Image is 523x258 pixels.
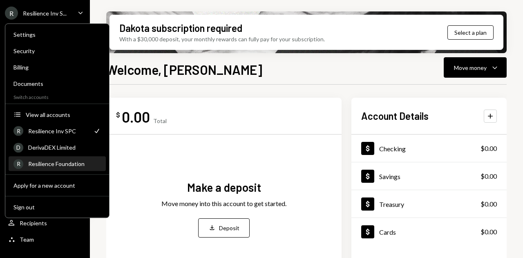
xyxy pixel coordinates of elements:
[379,145,406,153] div: Checking
[153,117,167,124] div: Total
[379,173,400,180] div: Savings
[161,199,286,209] div: Move money into this account to get started.
[351,218,507,245] a: Cards$0.00
[5,215,85,230] a: Recipients
[23,10,67,17] div: Resilience Inv S...
[5,232,85,247] a: Team
[13,204,101,211] div: Sign out
[13,31,101,38] div: Settings
[5,7,18,20] div: R
[379,228,396,236] div: Cards
[28,160,101,167] div: Resilience Foundation
[447,25,494,40] button: Select a plan
[13,126,23,136] div: R
[9,43,106,58] a: Security
[13,143,23,153] div: D
[351,135,507,162] a: Checking$0.00
[481,171,497,181] div: $0.00
[122,108,150,126] div: 0.00
[13,159,23,169] div: R
[28,144,101,151] div: DerivaDEX Limited
[198,218,250,238] button: Deposit
[187,179,261,195] div: Make a deposit
[444,57,507,78] button: Move money
[9,27,106,42] a: Settings
[9,200,106,215] button: Sign out
[361,109,429,123] h2: Account Details
[454,63,487,72] div: Move money
[5,92,109,100] div: Switch accounts
[119,21,242,35] div: Dakota subscription required
[219,224,239,232] div: Deposit
[26,111,101,118] div: View all accounts
[351,190,507,218] a: Treasury$0.00
[20,220,47,227] div: Recipients
[119,35,325,43] div: With a $30,000 deposit, your monthly rewards can fully pay for your subscription.
[13,64,101,71] div: Billing
[28,128,88,135] div: Resilience Inv SPC
[379,200,404,208] div: Treasury
[351,162,507,190] a: Savings$0.00
[9,140,106,155] a: DDerivaDEX Limited
[9,178,106,193] button: Apply for a new account
[13,182,101,189] div: Apply for a new account
[13,80,101,87] div: Documents
[9,156,106,171] a: RResilience Foundation
[13,47,101,54] div: Security
[481,227,497,237] div: $0.00
[9,76,106,91] a: Documents
[116,111,120,119] div: $
[20,236,34,243] div: Team
[9,108,106,122] button: View all accounts
[481,199,497,209] div: $0.00
[106,61,262,78] h1: Welcome, [PERSON_NAME]
[9,60,106,74] a: Billing
[481,144,497,153] div: $0.00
